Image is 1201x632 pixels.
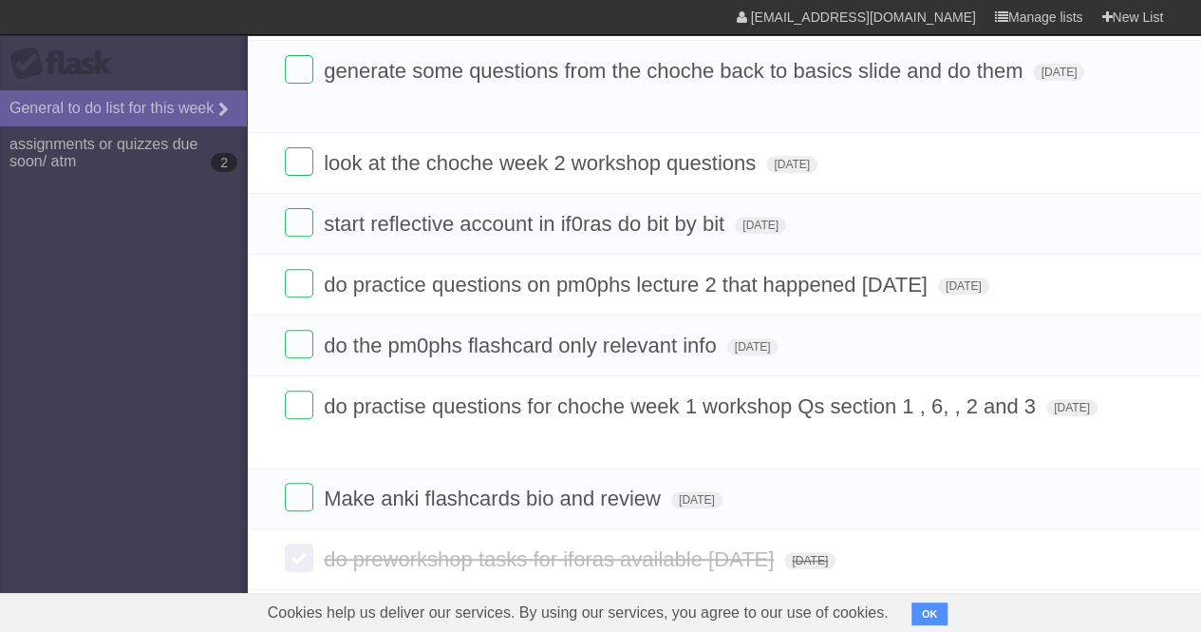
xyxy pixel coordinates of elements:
div: Flask [9,47,123,81]
span: [DATE] [727,338,779,355]
label: Done [285,330,313,358]
label: Done [285,208,313,237]
span: do practice questions on pm0phs lecture 2 that happened [DATE] [324,273,932,297]
span: [DATE] [671,491,722,508]
label: Done [285,269,313,297]
span: [DATE] [766,156,817,173]
span: [DATE] [735,217,786,234]
span: do the pm0phs flashcard only relevant info [324,334,721,357]
span: generate some questions from the choche back to basics slide and do them [324,59,1027,83]
label: Done [285,544,313,572]
label: Done [285,55,313,84]
span: Make anki flashcards bio and review [324,487,666,510]
span: [DATE] [1046,399,1098,416]
label: Done [285,147,313,176]
label: Done [285,483,313,511]
b: 2 [211,153,237,172]
span: look at the choche week 2 workshop questions [324,151,760,175]
span: [DATE] [938,278,989,295]
span: [DATE] [1033,64,1084,81]
span: do practise questions for choche week 1 workshop Qs section 1 , 6, , 2 and 3 [324,394,1041,418]
span: start reflective account in if0ras do bit by bit [324,212,729,236]
button: OK [911,603,948,625]
label: Done [285,391,313,419]
span: Cookies help us deliver our services. By using our services, you agree to our use of cookies. [249,594,908,632]
span: do preworkshop tasks for iforas available [DATE] [324,547,779,571]
span: [DATE] [784,552,835,569]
